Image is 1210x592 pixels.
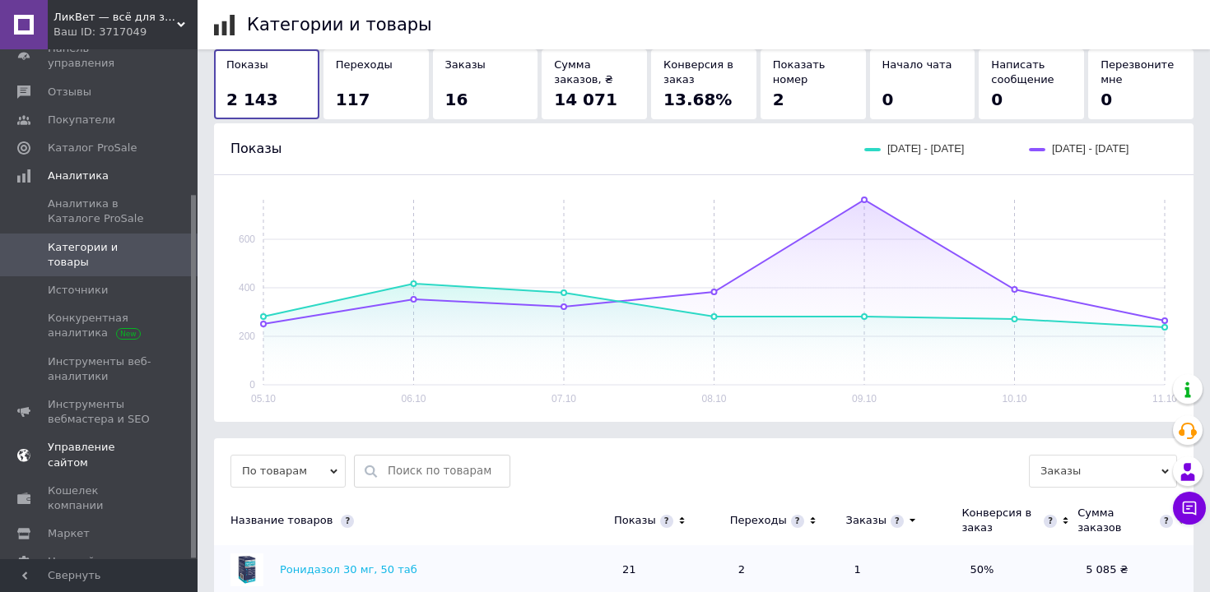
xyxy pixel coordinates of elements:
[554,58,613,86] span: Сумма заказов, ₴
[551,393,576,405] text: 07.10
[701,393,726,405] text: 08.10
[48,483,152,513] span: Кошелек компании
[239,282,255,294] text: 400
[48,311,152,340] span: Конкурентная аналитика
[48,240,152,270] span: Категории и товары
[1101,90,1112,109] span: 0
[388,456,501,487] input: Поиск по товарам
[1029,455,1177,488] span: Заказы
[48,283,108,298] span: Источники
[280,563,417,576] a: Ронидазол 30 мг, 50 таб
[239,331,255,342] text: 200
[226,90,278,109] span: 2 143
[663,58,733,86] span: Конверсия в заказ
[48,526,90,541] span: Маркет
[445,90,468,109] span: 16
[401,393,426,405] text: 06.10
[247,15,432,35] h1: Категории и товары
[554,90,617,109] span: 14 071
[226,58,268,71] span: Показы
[852,393,877,405] text: 09.10
[230,455,346,488] span: По товарам
[336,90,370,109] span: 117
[846,513,887,528] div: Заказы
[773,90,784,109] span: 2
[251,393,276,405] text: 05.10
[48,85,91,99] span: Отзывы
[773,58,826,86] span: Показать номер
[1077,506,1156,535] div: Сумма заказов
[48,354,152,384] span: Инструменты веб-аналитики
[1101,58,1174,86] span: Перезвоните мне
[991,90,1003,109] span: 0
[1002,393,1026,405] text: 10.10
[48,41,152,71] span: Панель управления
[230,553,263,586] img: Ронидазол 30 мг, 50 таб
[249,379,255,391] text: 0
[48,554,108,569] span: Настройки
[230,141,282,156] span: Показы
[48,169,109,183] span: Аналитика
[48,197,152,226] span: Аналитика в Каталоге ProSale
[445,58,486,71] span: Заказы
[663,90,732,109] span: 13.68%
[48,440,152,469] span: Управление сайтом
[614,513,656,528] div: Показы
[54,25,198,39] div: Ваш ID: 3717049
[48,113,115,127] span: Покупатели
[239,234,255,245] text: 600
[882,58,952,71] span: Начало чата
[991,58,1054,86] span: Написать сообщение
[54,10,177,25] span: ЛикВет — всё для здоровья вашего питомца
[48,397,152,427] span: Инструменты вебмастера и SEO
[730,513,787,528] div: Переходы
[336,58,393,71] span: Переходы
[961,506,1040,535] div: Конверсия в заказ
[882,90,894,109] span: 0
[1173,492,1206,525] button: Чат с покупателем
[1152,393,1177,405] text: 11.10
[214,513,606,528] div: Название товаров
[48,141,137,155] span: Каталог ProSale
